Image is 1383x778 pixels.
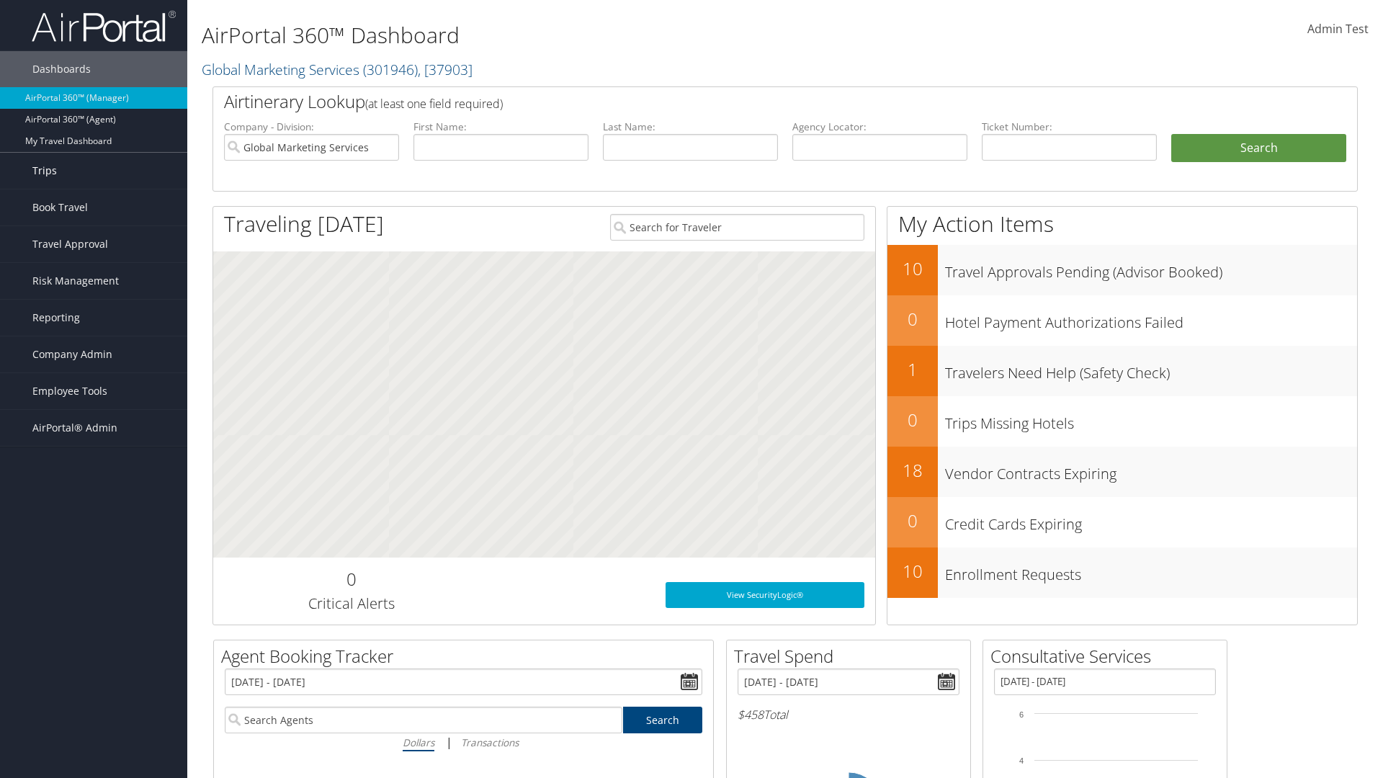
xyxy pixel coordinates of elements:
a: View SecurityLogic® [666,582,864,608]
label: Last Name: [603,120,778,134]
h2: 0 [887,509,938,533]
h2: 0 [887,408,938,432]
input: Search Agents [225,707,622,733]
a: 0Trips Missing Hotels [887,396,1357,447]
span: Book Travel [32,189,88,225]
h3: Enrollment Requests [945,558,1357,585]
span: , [ 37903 ] [418,60,473,79]
h3: Trips Missing Hotels [945,406,1357,434]
label: Company - Division: [224,120,399,134]
a: Admin Test [1307,7,1369,52]
h3: Hotel Payment Authorizations Failed [945,305,1357,333]
a: 10Enrollment Requests [887,547,1357,598]
a: 18Vendor Contracts Expiring [887,447,1357,497]
label: Ticket Number: [982,120,1157,134]
h2: 10 [887,559,938,583]
a: 10Travel Approvals Pending (Advisor Booked) [887,245,1357,295]
h1: AirPortal 360™ Dashboard [202,20,980,50]
button: Search [1171,134,1346,163]
span: Dashboards [32,51,91,87]
h1: Traveling [DATE] [224,209,384,239]
h2: 10 [887,256,938,281]
a: Global Marketing Services [202,60,473,79]
h3: Travel Approvals Pending (Advisor Booked) [945,255,1357,282]
h2: 1 [887,357,938,382]
h2: 0 [887,307,938,331]
img: airportal-logo.png [32,9,176,43]
h2: 0 [224,567,478,591]
h2: Consultative Services [990,644,1227,669]
a: 1Travelers Need Help (Safety Check) [887,346,1357,396]
i: Transactions [461,735,519,749]
a: 0Hotel Payment Authorizations Failed [887,295,1357,346]
h3: Critical Alerts [224,594,478,614]
span: $458 [738,707,764,723]
h6: Total [738,707,959,723]
h2: 18 [887,458,938,483]
label: Agency Locator: [792,120,967,134]
h2: Agent Booking Tracker [221,644,713,669]
span: Risk Management [32,263,119,299]
h2: Airtinerary Lookup [224,89,1251,114]
span: Admin Test [1307,21,1369,37]
input: Search for Traveler [610,214,864,241]
span: Employee Tools [32,373,107,409]
span: Trips [32,153,57,189]
span: ( 301946 ) [363,60,418,79]
tspan: 4 [1019,756,1024,765]
a: Search [623,707,703,733]
span: (at least one field required) [365,96,503,112]
h2: Travel Spend [734,644,970,669]
span: AirPortal® Admin [32,410,117,446]
span: Reporting [32,300,80,336]
label: First Name: [413,120,588,134]
h3: Vendor Contracts Expiring [945,457,1357,484]
h3: Credit Cards Expiring [945,507,1357,535]
i: Dollars [403,735,434,749]
h3: Travelers Need Help (Safety Check) [945,356,1357,383]
span: Company Admin [32,336,112,372]
a: 0Credit Cards Expiring [887,497,1357,547]
h1: My Action Items [887,209,1357,239]
div: | [225,733,702,751]
tspan: 6 [1019,710,1024,719]
span: Travel Approval [32,226,108,262]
